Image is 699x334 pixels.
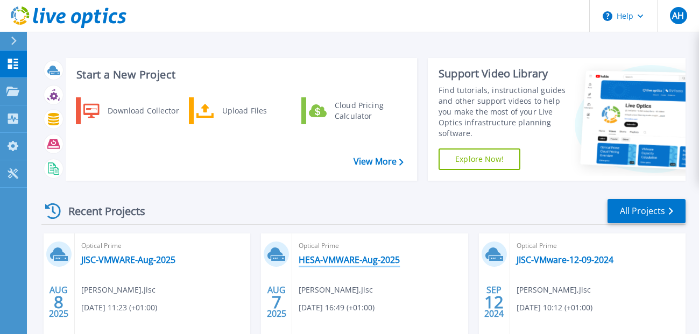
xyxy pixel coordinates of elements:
div: Cloud Pricing Calculator [329,100,409,122]
div: Download Collector [102,100,183,122]
a: HESA-VMWARE-Aug-2025 [299,254,400,265]
a: Upload Files [189,97,299,124]
h3: Start a New Project [76,69,403,81]
span: 8 [54,297,63,307]
span: 12 [484,297,504,307]
a: All Projects [608,199,686,223]
span: [DATE] 16:49 (+01:00) [299,302,375,314]
a: Cloud Pricing Calculator [301,97,412,124]
div: AUG 2025 [266,282,287,322]
span: [PERSON_NAME] , Jisc [299,284,373,296]
span: [PERSON_NAME] , Jisc [517,284,591,296]
a: Explore Now! [439,148,520,170]
span: Optical Prime [517,240,679,252]
a: Download Collector [76,97,186,124]
div: Upload Files [217,100,296,122]
span: 7 [272,297,281,307]
div: Support Video Library [439,67,566,81]
div: Find tutorials, instructional guides and other support videos to help you make the most of your L... [439,85,566,139]
span: [DATE] 10:12 (+01:00) [517,302,592,314]
span: [DATE] 11:23 (+01:00) [81,302,157,314]
div: AUG 2025 [48,282,69,322]
span: Optical Prime [81,240,244,252]
a: JISC-VMWARE-Aug-2025 [81,254,175,265]
div: SEP 2024 [484,282,504,322]
span: Optical Prime [299,240,461,252]
span: AH [672,11,684,20]
div: Recent Projects [41,198,160,224]
a: JISC-VMware-12-09-2024 [517,254,613,265]
span: [PERSON_NAME] , Jisc [81,284,156,296]
a: View More [354,157,404,167]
